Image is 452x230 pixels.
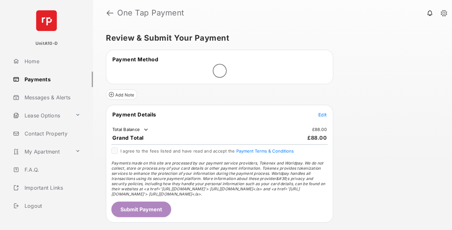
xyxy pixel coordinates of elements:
a: F.A.Q. [10,162,93,177]
td: Total Balance [112,126,149,133]
span: Payment Method [112,56,158,63]
strong: One Tap Payment [117,9,184,17]
span: Grand Total [112,135,144,141]
a: Home [10,54,93,69]
a: Messages & Alerts [10,90,93,105]
button: Add Note [106,89,137,100]
a: Lease Options [10,108,73,123]
a: Contact Property [10,126,93,141]
p: UnitA10-D [36,40,57,47]
h5: Review & Submit Your Payment [106,34,434,42]
span: Edit [318,112,327,117]
span: I agree to the fees listed and have read and accept the [120,148,294,154]
button: I agree to the fees listed and have read and accept the [236,148,294,154]
img: svg+xml;base64,PHN2ZyB4bWxucz0iaHR0cDovL3d3dy53My5vcmcvMjAwMC9zdmciIHdpZHRoPSI2NCIgaGVpZ2h0PSI2NC... [36,10,57,31]
button: Submit Payment [111,202,171,217]
span: Payments made on this site are processed by our payment service providers, Tokenex and Worldpay. ... [111,161,325,196]
a: Important Links [10,180,83,195]
span: £88.00 [307,135,327,141]
span: Payment Details [112,111,156,118]
a: My Apartment [10,144,73,159]
a: Logout [10,198,93,214]
a: Payments [10,72,93,87]
button: Edit [318,111,327,118]
td: £88.00 [312,126,327,132]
